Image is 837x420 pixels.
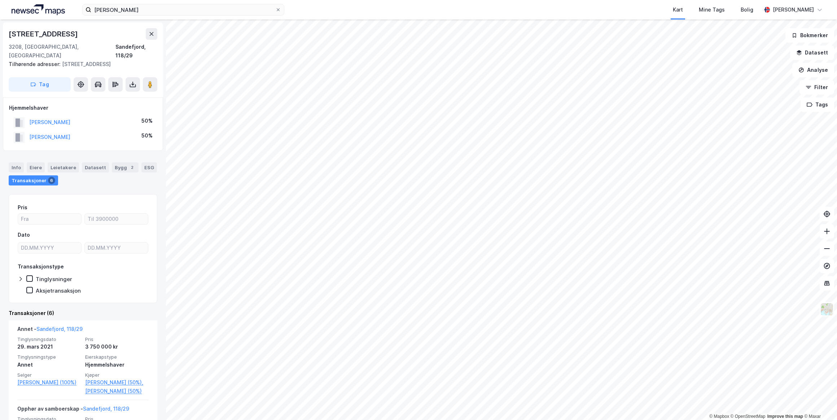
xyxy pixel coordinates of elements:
[820,302,834,316] img: Z
[85,372,149,378] span: Kjøper
[731,414,766,419] a: OpenStreetMap
[17,336,81,342] span: Tinglysningsdato
[48,177,55,184] div: 6
[48,162,79,172] div: Leietakere
[17,372,81,378] span: Selger
[9,162,24,172] div: Info
[709,414,729,419] a: Mapbox
[18,231,30,239] div: Dato
[18,242,81,253] input: DD.MM.YYYY
[141,117,153,125] div: 50%
[9,61,62,67] span: Tilhørende adresser:
[18,203,27,212] div: Pris
[9,175,58,185] div: Transaksjoner
[773,5,814,14] div: [PERSON_NAME]
[27,162,45,172] div: Eiere
[9,28,79,40] div: [STREET_ADDRESS]
[741,5,753,14] div: Bolig
[85,360,149,369] div: Hjemmelshaver
[91,4,275,15] input: Søk på adresse, matrikkel, gårdeiere, leietakere eller personer
[18,214,81,224] input: Fra
[36,326,83,332] a: Sandefjord, 118/29
[12,4,65,15] img: logo.a4113a55bc3d86da70a041830d287a7e.svg
[17,360,81,369] div: Annet
[9,77,71,92] button: Tag
[17,325,83,336] div: Annet -
[767,414,803,419] a: Improve this map
[17,342,81,351] div: 29. mars 2021
[9,104,157,112] div: Hjemmelshaver
[673,5,683,14] div: Kart
[115,43,157,60] div: Sandefjord, 118/29
[799,80,834,95] button: Filter
[699,5,725,14] div: Mine Tags
[85,242,148,253] input: DD.MM.YYYY
[790,45,834,60] button: Datasett
[85,336,149,342] span: Pris
[36,287,81,294] div: Aksjetransaksjon
[9,43,115,60] div: 3208, [GEOGRAPHIC_DATA], [GEOGRAPHIC_DATA]
[141,162,157,172] div: ESG
[36,276,72,283] div: Tinglysninger
[801,97,834,112] button: Tags
[85,387,149,395] a: [PERSON_NAME] (50%)
[792,63,834,77] button: Analyse
[112,162,139,172] div: Bygg
[801,385,837,420] div: Kontrollprogram for chat
[82,162,109,172] div: Datasett
[801,385,837,420] iframe: Chat Widget
[128,164,136,171] div: 2
[17,378,81,387] a: [PERSON_NAME] (100%)
[85,378,149,387] a: [PERSON_NAME] (50%),
[18,262,64,271] div: Transaksjonstype
[85,342,149,351] div: 3 750 000 kr
[9,60,152,69] div: [STREET_ADDRESS]
[17,404,129,416] div: Opphør av samboerskap -
[85,214,148,224] input: Til 3900000
[141,131,153,140] div: 50%
[83,406,129,412] a: Sandefjord, 118/29
[9,309,157,318] div: Transaksjoner (6)
[85,354,149,360] span: Eierskapstype
[17,354,81,360] span: Tinglysningstype
[785,28,834,43] button: Bokmerker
